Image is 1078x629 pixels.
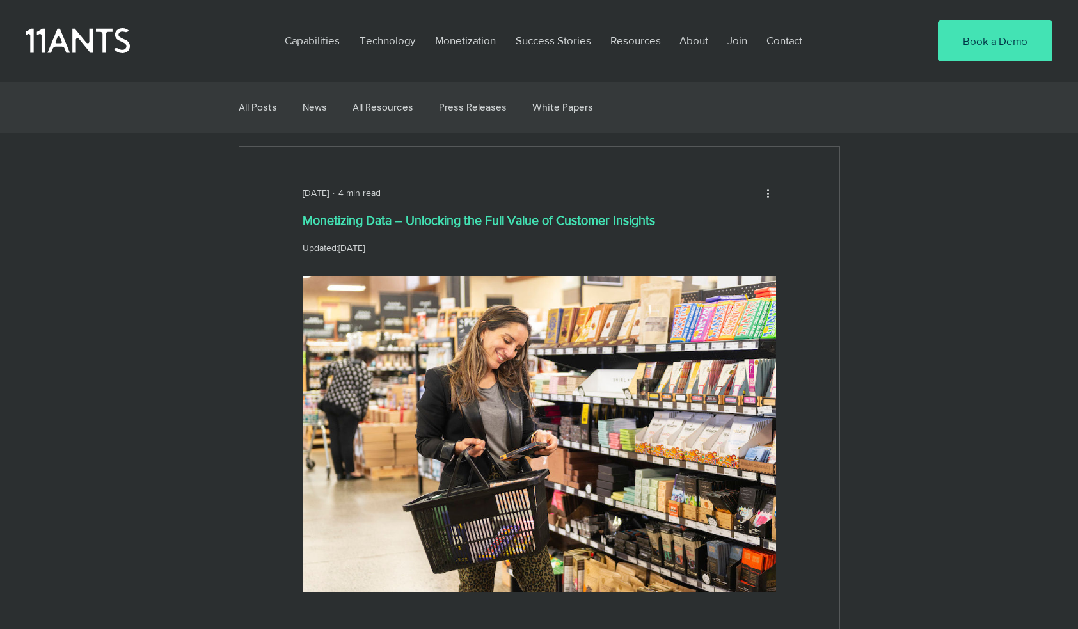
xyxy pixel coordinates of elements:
a: About [670,26,718,55]
p: Success Stories [509,26,598,55]
a: Capabilities [275,26,350,55]
a: News [303,102,327,113]
p: Join [721,26,754,55]
a: Success Stories [506,26,601,55]
a: All Posts [239,102,277,113]
a: White Papers [532,102,593,113]
p: Resources [604,26,667,55]
span: Book a Demo [963,33,1027,49]
nav: Site [275,26,899,55]
a: Resources [601,26,670,55]
span: 3 days ago [338,243,365,253]
a: Press Releases [439,102,507,113]
p: Contact [760,26,809,55]
nav: Blog [237,82,838,133]
p: Monetization [429,26,502,55]
a: Book a Demo [938,20,1052,61]
a: Technology [350,26,425,55]
p: Updated: [303,241,776,255]
a: Join [718,26,757,55]
img: ree [303,276,776,593]
span: May 2 [303,187,329,198]
h1: Monetizing Data – Unlocking the Full Value of Customer Insights [303,212,776,230]
p: Technology [353,26,422,55]
p: About [673,26,715,55]
a: Monetization [425,26,506,55]
p: Capabilities [278,26,346,55]
span: 4 min read [338,187,381,198]
a: All Resources [353,102,413,113]
a: Contact [757,26,813,55]
button: More actions [761,185,776,200]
